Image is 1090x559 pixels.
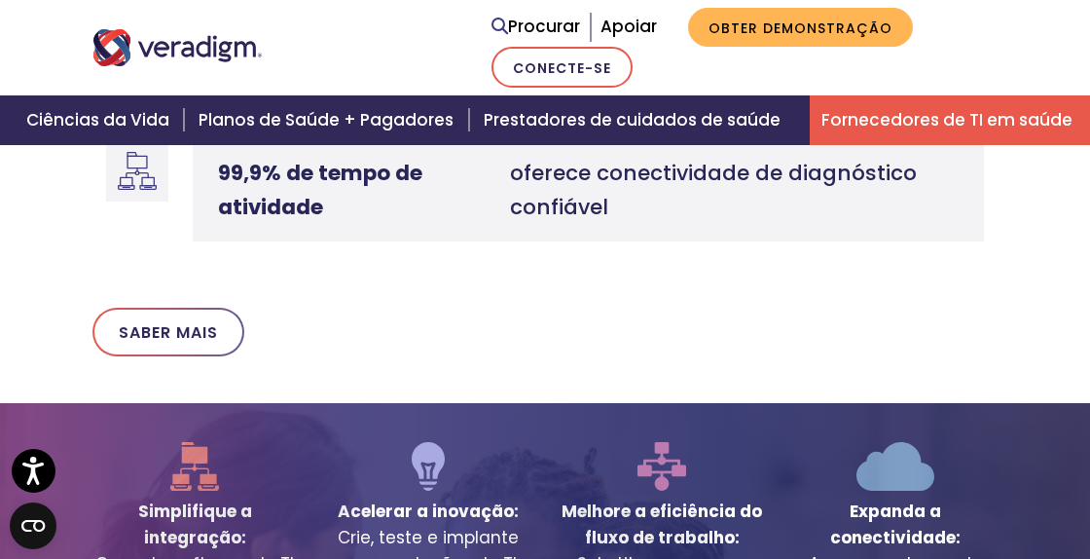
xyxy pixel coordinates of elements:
[92,308,244,356] a: Saber mais
[484,108,781,131] font: Prestadores de cuidados de saúde
[218,158,422,221] font: 99,9% de tempo de atividade
[830,500,961,549] font: Expanda a conectividade:
[26,108,169,131] font: Ciências da Vida
[412,442,445,491] img: icon-solid-lightbulb.svg
[856,442,933,491] img: icon-solid-cloud.svg
[119,321,218,344] font: Saber mais
[10,503,56,549] button: Open CMP widget
[510,158,917,221] font: oferece conectividade de diagnóstico confiável
[15,95,187,145] a: Ciências da Vida
[513,58,611,78] font: Conecte-se
[199,108,454,131] font: Planos de Saúde + Pagadores
[491,47,633,88] a: Conecte-se
[708,19,892,38] font: Obter demonstração
[138,500,252,549] font: Simplifique a integração:
[472,95,810,145] a: Prestadores de cuidados de saúde
[600,15,657,38] a: Apoiar
[821,108,1072,131] font: Fornecedores de TI em saúde
[187,95,471,145] a: Planos de Saúde + Pagadores
[338,500,519,523] font: Acelerar a inovação:
[92,29,263,66] img: Logotipo da Veradigm
[637,442,686,491] img: icon-solid-workflow.svg
[688,8,913,47] a: Obter demonstração
[508,15,580,38] font: Procurar
[562,500,762,549] font: Melhore a eficiência do fluxo de trabalho:
[170,442,219,491] img: icon-solid-network.svg
[118,151,157,190] img: network-health-it-solutions.svg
